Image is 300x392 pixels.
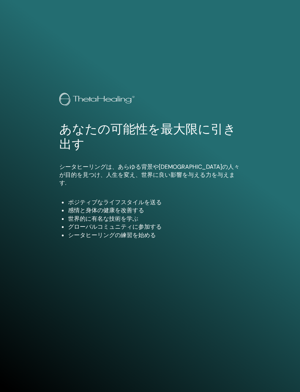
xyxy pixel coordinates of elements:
li: ポジティブなライフスタイルを送る [68,198,241,206]
li: シータヒーリングの練習を始める [68,231,241,239]
h1: あなたの可能性を最大限に引き出す [59,122,241,152]
li: 感情と身体の健康を改善する [68,206,241,214]
li: 世界的に有名な技術を学ぶ [68,215,241,223]
p: シータヒーリングは、あらゆる背景や[DEMOGRAPHIC_DATA]の人々が目的を見つけ、人生を変え、世界に良い影響を与える力を与えます. [59,163,241,187]
li: グローバルコミュニティに参加する [68,223,241,231]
